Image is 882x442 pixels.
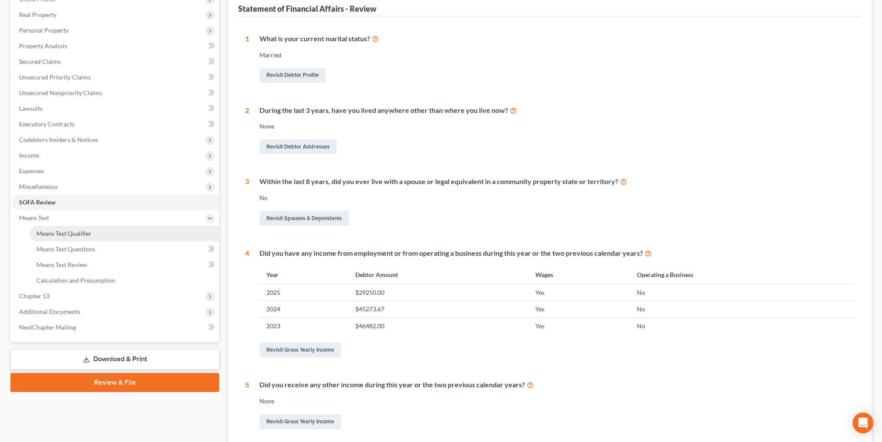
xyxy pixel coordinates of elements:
[245,248,249,359] div: 4
[19,42,67,49] span: Property Analysis
[528,301,630,317] td: Yes
[348,301,528,317] td: $45273.67
[12,101,219,116] a: Lawsuits
[259,343,341,357] a: Revisit Gross Yearly Income
[259,248,854,258] div: Did you have any income from employment or from operating a business during this year or the two ...
[30,226,219,241] a: Means Test Qualifier
[348,284,528,301] td: $29250.00
[630,265,854,284] th: Operating a Business
[259,211,349,226] a: Revisit Spouses & Dependents
[12,85,219,101] a: Unsecured Nonpriority Claims
[259,194,854,202] div: No
[259,122,854,131] div: None
[259,34,854,44] div: What is your current marital status?
[19,292,49,300] span: Chapter 13
[245,177,249,228] div: 3
[19,183,58,190] span: Miscellaneous
[19,214,49,221] span: Means Test
[630,284,854,301] td: No
[259,380,854,390] div: Did you receive any other income during this year or the two previous calendar years?
[12,69,219,85] a: Unsecured Priority Claims
[30,241,219,257] a: Means Test Questions
[259,301,348,317] td: 2024
[12,54,219,69] a: Secured Claims
[19,323,76,331] span: NextChapter Mailing
[259,68,326,83] a: Revisit Debtor Profile
[259,317,348,334] td: 2023
[19,105,43,112] span: Lawsuits
[259,139,337,154] a: Revisit Debtor Addresses
[852,412,873,433] div: Open Intercom Messenger
[348,317,528,334] td: $46482.00
[36,245,95,253] span: Means Test Questions
[245,34,249,85] div: 1
[259,177,854,187] div: Within the last 8 years, did you ever live with a spouse or legal equivalent in a community prope...
[30,273,219,288] a: Calculation and Presumption
[528,284,630,301] td: Yes
[259,414,341,429] a: Revisit Gross Yearly Income
[19,167,44,175] span: Expenses
[19,26,69,34] span: Personal Property
[36,277,115,284] span: Calculation and Presumption
[259,397,854,406] div: None
[19,198,56,206] span: SOFA Review
[12,320,219,335] a: NextChapter Mailing
[630,317,854,334] td: No
[19,136,98,143] span: Codebtors Insiders & Notices
[19,11,56,18] span: Real Property
[630,301,854,317] td: No
[36,230,92,237] span: Means Test Qualifier
[19,308,80,315] span: Additional Documents
[10,373,219,392] a: Review & File
[259,284,348,301] td: 2025
[19,152,39,159] span: Income
[528,265,630,284] th: Wages
[348,265,528,284] th: Debtor Amount
[528,317,630,334] td: Yes
[19,58,61,65] span: Secured Claims
[238,3,377,14] div: Statement of Financial Affairs - Review
[259,265,348,284] th: Year
[19,120,75,128] span: Executory Contracts
[36,261,87,268] span: Means Test Review
[19,89,102,96] span: Unsecured Nonpriority Claims
[12,38,219,54] a: Property Analysis
[12,195,219,210] a: SOFA Review
[19,73,91,81] span: Unsecured Priority Claims
[245,380,249,431] div: 5
[259,106,854,115] div: During the last 3 years, have you lived anywhere other than where you live now?
[12,116,219,132] a: Executory Contracts
[259,51,854,59] div: Married
[10,349,219,369] a: Download & Print
[30,257,219,273] a: Means Test Review
[245,106,249,156] div: 2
